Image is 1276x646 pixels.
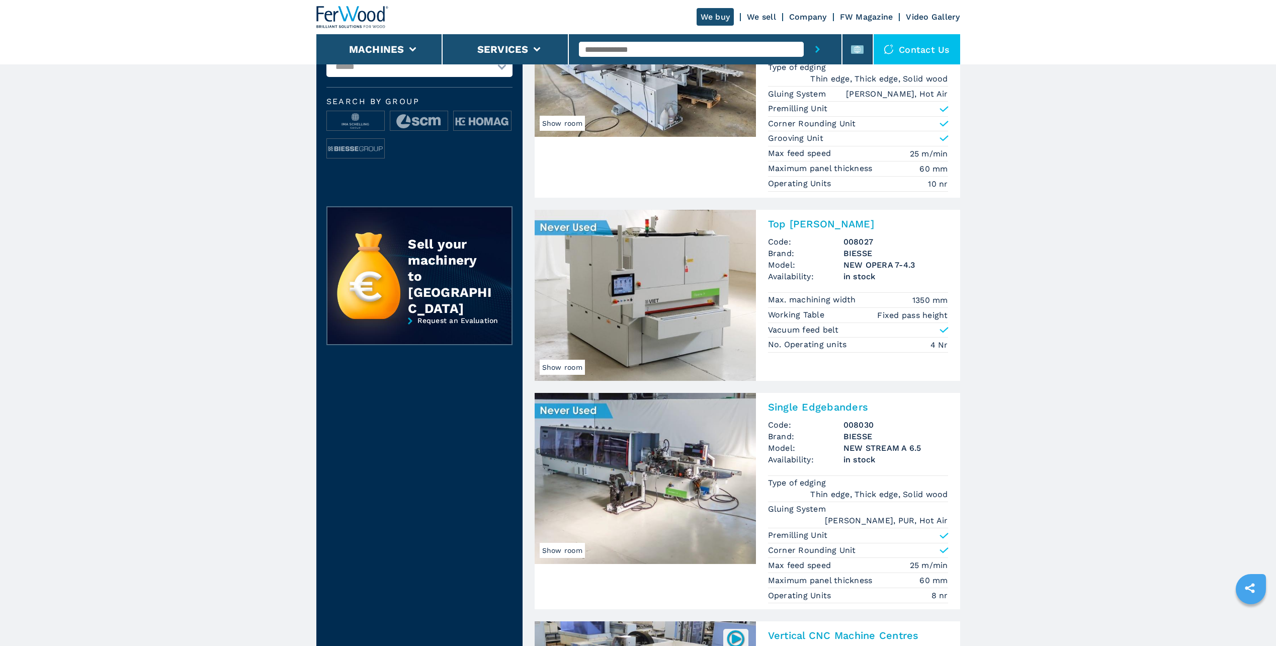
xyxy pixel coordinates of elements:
[768,477,829,489] p: Type of edging
[768,454,843,465] span: Availability:
[1237,576,1262,601] a: sharethis
[768,178,834,189] p: Operating Units
[349,43,404,55] button: Machines
[768,419,843,431] span: Code:
[540,360,585,375] span: Show room
[535,393,756,564] img: Single Edgebanders BIESSE NEW STREAM A 6.5
[825,515,948,526] em: [PERSON_NAME], PUR, Hot Air
[768,309,827,320] p: Working Table
[768,590,834,601] p: Operating Units
[535,210,960,381] a: Top Sanders BIESSE NEW OPERA 7-4.3Show roomTop [PERSON_NAME]Code:008027Brand:BIESSEModel:NEW OPER...
[843,259,948,271] h3: NEW OPERA 7-4.3
[1233,601,1268,638] iframe: Chat
[540,116,585,131] span: Show room
[535,393,960,610] a: Single Edgebanders BIESSE NEW STREAM A 6.5Show roomSingle EdgebandersCode:008030Brand:BIESSEModel...
[327,139,384,159] img: image
[804,34,831,64] button: submit-button
[768,629,948,641] h2: Vertical CNC Machine Centres
[789,12,827,22] a: Company
[768,248,843,259] span: Brand:
[928,178,948,190] em: 10 nr
[454,111,511,131] img: image
[326,316,513,353] a: Request an Evaluation
[768,271,843,282] span: Availability:
[768,431,843,442] span: Brand:
[843,442,948,454] h3: NEW STREAM A 6.5
[919,575,948,586] em: 60 mm
[843,419,948,431] h3: 008030
[768,133,823,144] p: Grooving Unit
[768,339,849,350] p: No. Operating units
[327,111,384,131] img: image
[919,163,948,175] em: 60 mm
[316,6,389,28] img: Ferwood
[768,148,834,159] p: Max feed speed
[768,545,856,556] p: Corner Rounding Unit
[810,489,948,500] em: Thin edge, Thick edge, Solid wood
[326,98,513,106] span: Search by group
[884,44,894,54] img: Contact us
[768,575,875,586] p: Maximum panel thickness
[930,339,948,351] em: 4 Nr
[697,8,734,26] a: We buy
[408,236,491,316] div: Sell your machinery to [GEOGRAPHIC_DATA]
[747,12,776,22] a: We sell
[768,530,828,541] p: Premilling Unit
[768,504,829,515] p: Gluing System
[768,442,843,454] span: Model:
[768,218,948,230] h2: Top [PERSON_NAME]
[768,89,829,100] p: Gluing System
[931,590,948,601] em: 8 nr
[768,259,843,271] span: Model:
[768,294,859,305] p: Max. machining width
[846,88,948,100] em: [PERSON_NAME], Hot Air
[390,111,448,131] img: image
[535,210,756,381] img: Top Sanders BIESSE NEW OPERA 7-4.3
[874,34,960,64] div: Contact us
[768,163,875,174] p: Maximum panel thickness
[840,12,893,22] a: FW Magazine
[540,543,585,558] span: Show room
[843,236,948,248] h3: 008027
[768,401,948,413] h2: Single Edgebanders
[843,431,948,442] h3: BIESSE
[877,309,948,321] em: Fixed pass height
[912,294,948,306] em: 1350 mm
[843,248,948,259] h3: BIESSE
[477,43,529,55] button: Services
[768,118,856,129] p: Corner Rounding Unit
[910,559,948,571] em: 25 m/min
[768,560,834,571] p: Max feed speed
[843,271,948,282] span: in stock
[768,325,839,336] p: Vacuum feed belt
[910,148,948,159] em: 25 m/min
[843,454,948,465] span: in stock
[810,73,948,85] em: Thin edge, Thick edge, Solid wood
[768,236,843,248] span: Code:
[768,103,828,114] p: Premilling Unit
[768,62,829,73] p: Type of edging
[906,12,960,22] a: Video Gallery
